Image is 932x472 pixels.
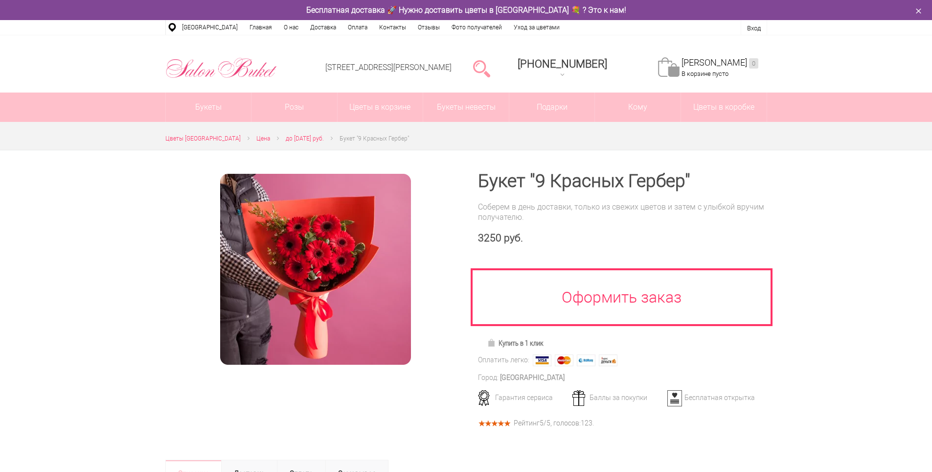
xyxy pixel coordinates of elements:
[512,54,613,82] a: [PHONE_NUMBER]
[177,174,455,365] a: Увеличить
[508,20,566,35] a: Уход за цветами
[478,232,767,244] div: 3250 руб.
[483,336,548,350] a: Купить в 1 клик
[518,58,607,70] span: [PHONE_NUMBER]
[373,20,412,35] a: Контакты
[581,419,592,427] span: 123
[664,393,760,402] div: Бесплатная открытка
[220,174,411,365] img: Букет "9 Красных Гербер"
[487,339,499,347] img: Купить в 1 клик
[165,134,241,144] a: Цветы [GEOGRAPHIC_DATA]
[251,93,337,122] a: Розы
[478,172,767,190] h1: Букет "9 Красных Гербер"
[176,20,244,35] a: [GEOGRAPHIC_DATA]
[478,355,529,365] div: Оплатить легко:
[595,93,681,122] span: Кому
[338,93,423,122] a: Цветы в корзине
[747,24,761,32] a: Вход
[478,202,767,222] div: Соберем в день доставки, только из свежих цветов и затем с улыбкой вручим получателю.
[577,354,595,366] img: Webmoney
[475,393,571,402] div: Гарантия сервиса
[682,57,758,69] a: [PERSON_NAME]
[555,354,573,366] img: MasterCard
[412,20,446,35] a: Отзывы
[304,20,342,35] a: Доставка
[165,55,277,81] img: Цветы Нижний Новгород
[423,93,509,122] a: Букеты невесты
[681,93,767,122] a: Цветы в коробке
[749,58,758,69] ins: 0
[471,268,773,326] a: Оформить заказ
[166,93,251,122] a: Букеты
[278,20,304,35] a: О нас
[569,393,665,402] div: Баллы за покупки
[682,70,728,77] span: В корзине пусто
[286,135,324,142] span: до [DATE] руб.
[256,134,270,144] a: Цена
[325,63,452,72] a: [STREET_ADDRESS][PERSON_NAME]
[478,373,499,383] div: Город:
[509,93,595,122] a: Подарки
[286,134,324,144] a: до [DATE] руб.
[446,20,508,35] a: Фото получателей
[342,20,373,35] a: Оплата
[340,135,409,142] span: Букет "9 Красных Гербер"
[165,135,241,142] span: Цветы [GEOGRAPHIC_DATA]
[158,5,774,15] div: Бесплатная доставка 🚀 Нужно доставить цветы в [GEOGRAPHIC_DATA] 💐 ? Это к нам!
[599,354,617,366] img: Яндекс Деньги
[500,373,565,383] div: [GEOGRAPHIC_DATA]
[256,135,270,142] span: Цена
[540,419,544,427] span: 5
[514,421,594,426] div: Рейтинг /5, голосов: .
[533,354,551,366] img: Visa
[244,20,278,35] a: Главная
